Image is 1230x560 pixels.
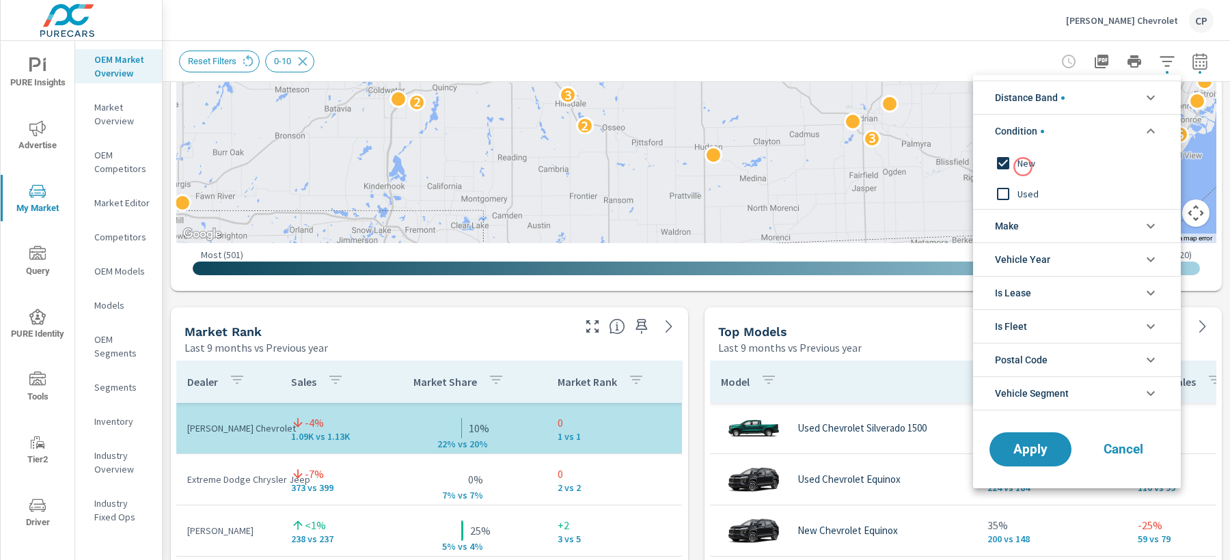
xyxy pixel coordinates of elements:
[1017,155,1167,171] span: New
[995,210,1019,242] span: Make
[995,310,1027,343] span: Is Fleet
[995,243,1050,276] span: Vehicle Year
[973,75,1181,416] ul: filter options
[995,277,1031,309] span: Is Lease
[973,178,1178,209] div: Used
[1082,432,1164,466] button: Cancel
[1003,443,1058,456] span: Apply
[995,115,1044,148] span: Condition
[1017,186,1167,202] span: Used
[995,377,1069,410] span: Vehicle Segment
[973,148,1178,178] div: New
[995,81,1065,114] span: Distance Band
[1096,443,1151,456] span: Cancel
[995,344,1048,376] span: Postal Code
[989,432,1071,466] button: Apply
